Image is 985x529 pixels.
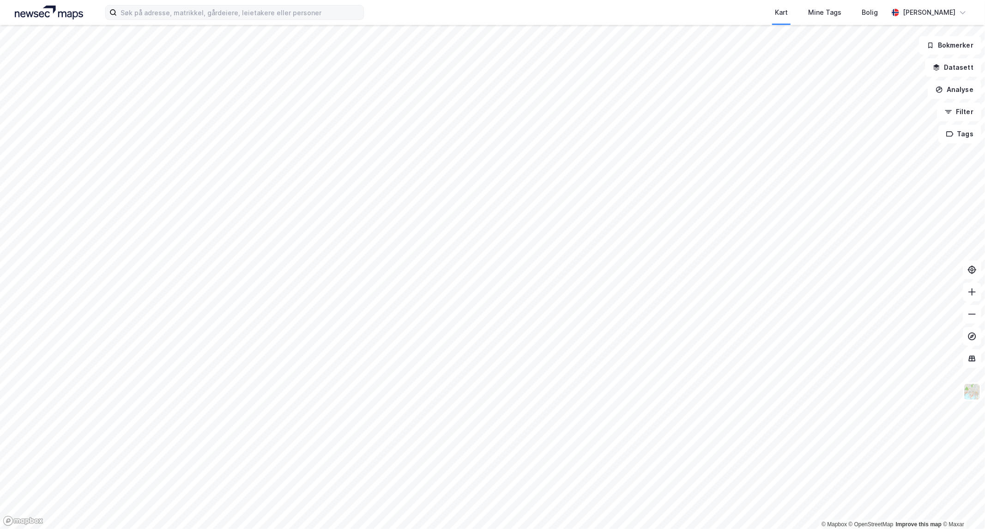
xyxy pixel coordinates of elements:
[896,521,942,528] a: Improve this map
[919,36,981,55] button: Bokmerker
[3,516,43,526] a: Mapbox homepage
[808,7,841,18] div: Mine Tags
[849,521,894,528] a: OpenStreetMap
[117,6,363,19] input: Søk på adresse, matrikkel, gårdeiere, leietakere eller personer
[903,7,955,18] div: [PERSON_NAME]
[925,58,981,77] button: Datasett
[822,521,847,528] a: Mapbox
[775,7,788,18] div: Kart
[937,103,981,121] button: Filter
[928,80,981,99] button: Analyse
[862,7,878,18] div: Bolig
[938,125,981,143] button: Tags
[939,485,985,529] div: Kontrollprogram for chat
[939,485,985,529] iframe: Chat Widget
[963,383,981,401] img: Z
[15,6,83,19] img: logo.a4113a55bc3d86da70a041830d287a7e.svg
